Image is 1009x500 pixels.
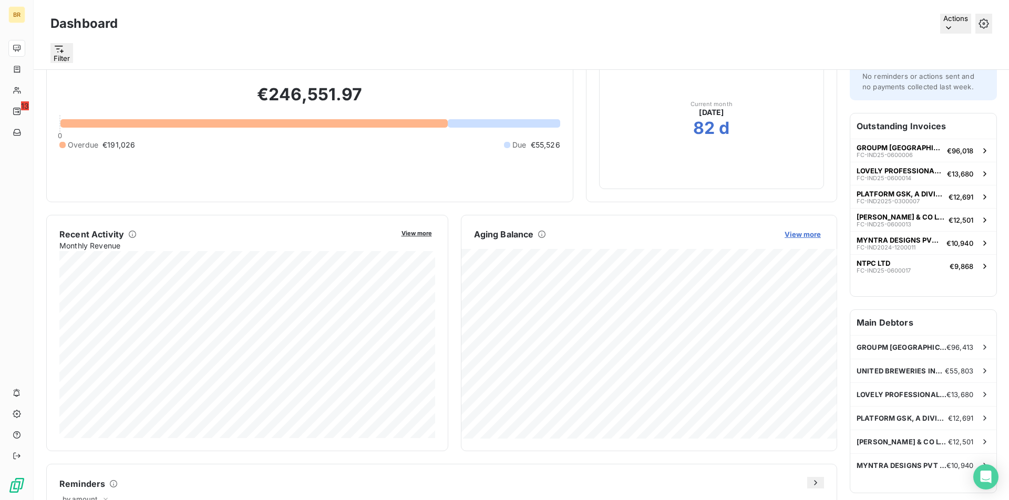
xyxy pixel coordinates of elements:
[947,170,973,178] span: €13,680
[857,190,944,198] span: PLATFORM GSK, A DIVISION OF TLGINDI
[857,166,943,175] span: LOVELY PROFESSIONAL UNIVERSITY
[850,185,996,208] button: PLATFORM GSK, A DIVISION OF TLGINDIFC-IND2025-0300007€12,691
[945,367,973,375] span: €55,803
[950,262,973,270] span: €9,868
[857,414,948,422] span: PLATFORM GSK, A DIVISION OF TLGINDI
[719,118,729,139] h2: d
[946,390,973,399] span: €13,680
[850,208,996,231] button: [PERSON_NAME] & CO LTDFC-IND25-0600013€12,501
[949,216,973,224] span: €12,501
[946,343,973,351] span: €96,413
[857,244,915,251] span: FC-IND2024-1200011
[946,461,973,470] span: €10,940
[857,390,946,399] span: LOVELY PROFESSIONAL UNIVERSITY
[850,254,996,277] button: NTPC LTDFC-IND25-0600017€9,868
[785,230,821,238] span: View more
[949,193,973,201] span: €12,691
[102,140,135,150] span: €191,026
[50,14,118,33] h3: Dashboard
[512,140,526,150] span: Due
[850,310,996,335] h6: Main Debtors
[781,230,824,239] button: View more
[850,139,996,162] button: GROUPM [GEOGRAPHIC_DATA]FC-IND25-0600006€96,018
[59,228,124,241] h6: Recent Activity
[947,147,973,155] span: €96,018
[401,230,432,237] span: View more
[857,143,943,152] span: GROUPM [GEOGRAPHIC_DATA]
[857,221,911,227] span: FC-IND25-0600013
[857,175,911,181] span: FC-IND25-0600014
[850,113,996,139] h6: Outstanding Invoices
[474,228,534,241] h6: Aging Balance
[857,461,946,470] span: MYNTRA DESIGNS PVT LTD
[531,140,560,150] span: €55,526
[850,231,996,254] button: MYNTRA DESIGNS PVT LTDFC-IND2024-1200011€10,940
[398,228,435,237] button: View more
[691,101,733,107] span: Current month
[50,43,73,63] button: Filter
[68,140,98,150] span: Overdue
[857,343,946,351] span: GROUPM [GEOGRAPHIC_DATA]
[857,213,944,221] span: [PERSON_NAME] & CO LTD
[8,6,25,23] div: BR
[857,198,920,204] span: FC-IND2025-0300007
[973,464,998,489] div: Open Intercom Messenger
[857,236,942,244] span: MYNTRA DESIGNS PVT LTD
[940,14,971,34] button: Actions
[862,72,974,91] span: No reminders or actions sent and no payments collected last week.
[59,477,105,490] h6: Reminders
[857,259,890,267] span: NTPC LTD
[59,84,560,116] h2: €246,551.97
[857,367,945,375] span: UNITED BREWERIES INDIA
[857,437,948,446] span: [PERSON_NAME] & CO LTD
[21,101,29,110] span: 13
[59,241,394,251] span: Monthly Revenue
[693,118,715,139] h2: 82
[857,267,911,274] span: FC-IND25-0600017
[948,437,973,446] span: €12,501
[8,477,25,494] img: Logo LeanPay
[948,414,973,422] span: €12,691
[58,131,62,140] span: 0
[850,162,996,185] button: LOVELY PROFESSIONAL UNIVERSITYFC-IND25-0600014€13,680
[946,239,973,247] span: €10,940
[857,152,913,158] span: FC-IND25-0600006
[699,107,724,118] span: [DATE]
